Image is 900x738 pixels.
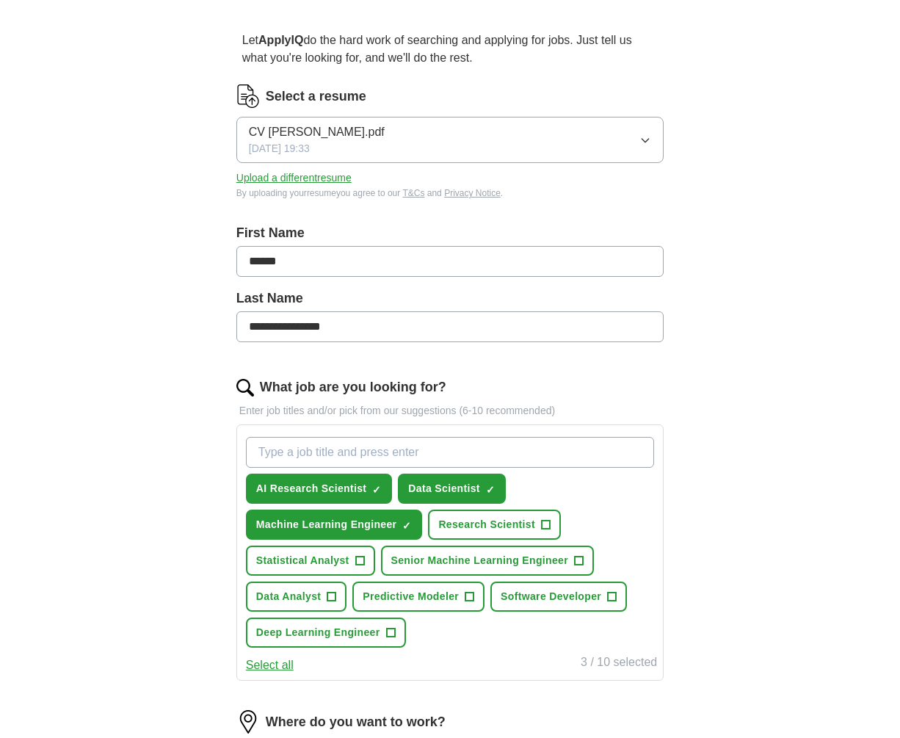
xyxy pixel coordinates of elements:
[490,582,627,612] button: Software Developer
[236,710,260,734] img: location.png
[501,589,601,604] span: Software Developer
[363,589,459,604] span: Predictive Modeler
[249,123,385,141] span: CV [PERSON_NAME].pdf
[408,481,480,496] span: Data Scientist
[236,289,664,308] label: Last Name
[260,377,446,397] label: What job are you looking for?
[246,618,406,648] button: Deep Learning Engineer
[246,510,423,540] button: Machine Learning Engineer✓
[428,510,561,540] button: Research Scientist
[246,437,654,468] input: Type a job title and press enter
[246,474,393,504] button: AI Research Scientist✓
[236,26,664,73] p: Let do the hard work of searching and applying for jobs. Just tell us what you're looking for, an...
[486,484,495,496] span: ✓
[236,170,352,186] button: Upload a differentresume
[258,34,303,46] strong: ApplyIQ
[256,625,380,640] span: Deep Learning Engineer
[236,223,664,243] label: First Name
[266,712,446,732] label: Where do you want to work?
[402,188,424,198] a: T&Cs
[372,484,381,496] span: ✓
[438,517,535,532] span: Research Scientist
[256,553,349,568] span: Statistical Analyst
[391,553,568,568] span: Senior Machine Learning Engineer
[236,187,664,200] div: By uploading your resume you agree to our and .
[402,520,411,532] span: ✓
[266,87,366,106] label: Select a resume
[236,403,664,419] p: Enter job titles and/or pick from our suggestions (6-10 recommended)
[236,84,260,108] img: CV Icon
[256,481,367,496] span: AI Research Scientist
[236,117,664,163] button: CV [PERSON_NAME].pdf[DATE] 19:33
[352,582,485,612] button: Predictive Modeler
[581,654,657,674] div: 3 / 10 selected
[246,656,294,674] button: Select all
[246,582,347,612] button: Data Analyst
[246,546,375,576] button: Statistical Analyst
[381,546,594,576] button: Senior Machine Learning Engineer
[249,141,310,156] span: [DATE] 19:33
[256,517,397,532] span: Machine Learning Engineer
[398,474,506,504] button: Data Scientist✓
[256,589,322,604] span: Data Analyst
[444,188,501,198] a: Privacy Notice
[236,379,254,397] img: search.png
